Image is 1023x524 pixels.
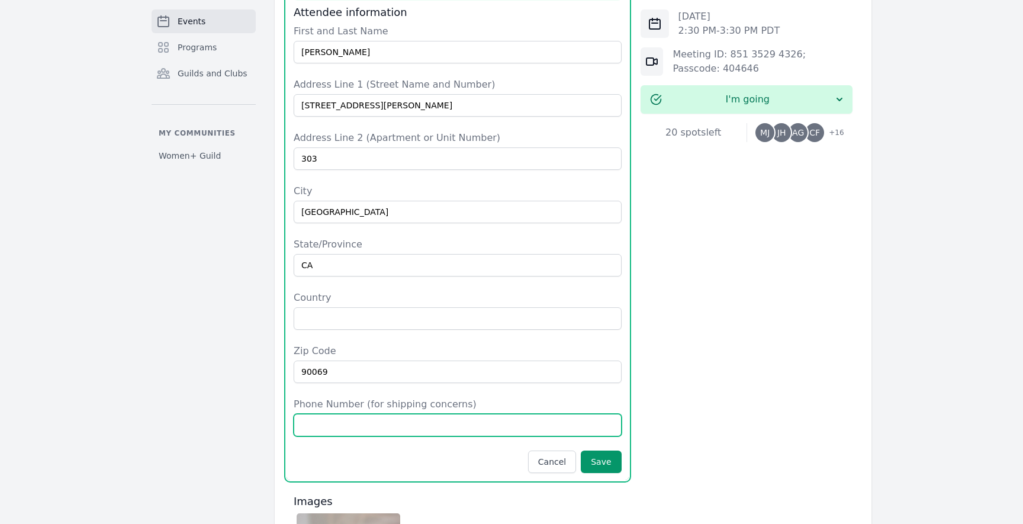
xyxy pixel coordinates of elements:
a: Women+ Guild [152,145,256,166]
span: JH [777,128,786,137]
p: My communities [152,128,256,138]
span: I'm going [662,92,834,107]
span: MJ [760,128,770,137]
label: Address Line 2 (Apartment or Unit Number) [294,131,622,145]
p: [DATE] [678,9,780,24]
label: Zip Code [294,344,622,358]
span: AG [792,128,804,137]
p: 2:30 PM - 3:30 PM PDT [678,24,780,38]
button: Save [581,451,621,473]
button: I'm going [641,85,852,114]
span: Guilds and Clubs [178,67,247,79]
label: Phone Number (for shipping concerns) [294,397,622,412]
label: Address Line 1 (Street Name and Number) [294,78,622,92]
span: Women+ Guild [159,150,221,162]
span: Programs [178,41,217,53]
span: Events [178,15,205,27]
label: Country [294,291,622,305]
span: CF [809,128,820,137]
a: Events [152,9,256,33]
a: Programs [152,36,256,59]
h3: Attendee information [294,5,622,20]
button: Cancel [528,451,576,473]
a: Guilds and Clubs [152,62,256,85]
h3: Images [294,494,622,509]
div: 20 spots left [641,126,747,140]
label: First and Last Name [294,24,622,38]
nav: Sidebar [152,9,256,166]
label: State/Province [294,237,622,252]
span: + 16 [822,126,844,142]
a: Meeting ID: 851 3529 4326; Passcode: 404646 [673,49,806,74]
label: City [294,184,622,198]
